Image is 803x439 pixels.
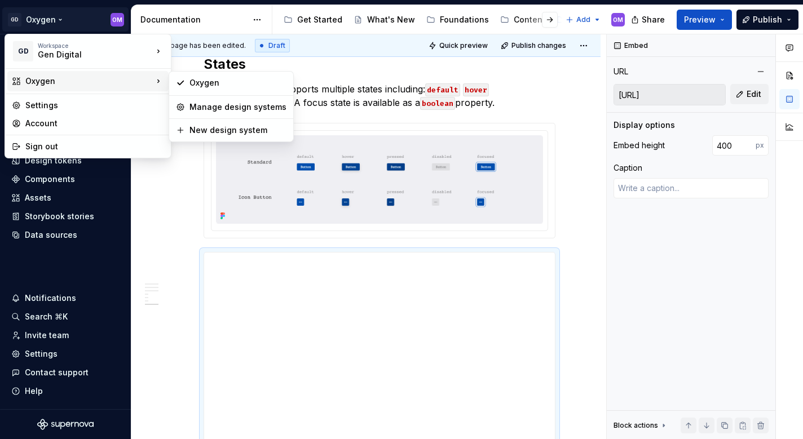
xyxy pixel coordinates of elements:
[25,118,164,129] div: Account
[25,76,153,87] div: Oxygen
[189,125,286,136] div: New design system
[25,100,164,111] div: Settings
[189,101,286,113] div: Manage design systems
[38,49,134,60] div: Gen Digital
[13,41,33,61] div: GD
[38,42,153,49] div: Workspace
[189,77,286,88] div: Oxygen
[25,141,164,152] div: Sign out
